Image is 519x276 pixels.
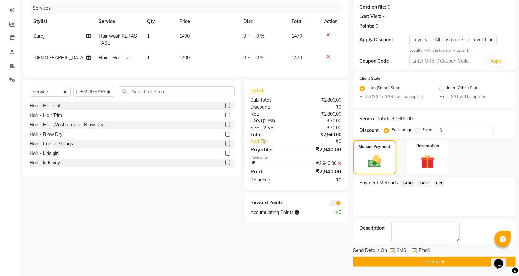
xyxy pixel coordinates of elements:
[368,85,400,93] label: Intra (Same) State
[353,257,516,267] button: Checkout
[388,4,391,11] div: 0
[250,155,341,160] div: Payments
[246,167,296,175] div: Paid:
[360,94,430,100] small: Hint : CGST + SGST will be applied
[409,56,484,66] input: Enter Offer / Coupon Code
[296,167,347,175] div: ₹2,940.00
[417,180,431,187] span: CASH
[360,127,380,134] div: Discount:
[383,13,385,20] div: -
[419,247,430,255] span: Email
[180,33,190,39] span: 1400
[246,177,296,183] div: Balance :
[256,33,264,40] span: 0 %
[95,14,143,29] th: Service
[246,160,296,167] div: UPI
[439,94,509,100] small: Hint : IGST will be applied
[147,55,150,61] span: 1
[296,131,347,138] div: ₹2,940.00
[296,104,347,111] div: ₹0
[30,121,103,128] div: Hair - Hair Wash (Loreal) Blow Dry
[33,33,44,39] span: Suraj
[246,117,296,124] div: ( )
[296,117,347,124] div: ₹70.00
[246,199,296,206] div: Reward Points
[246,111,296,117] div: Net:
[119,86,235,96] input: Search or Scan
[33,55,85,61] span: [DEMOGRAPHIC_DATA]
[292,33,302,39] span: 1470
[296,124,347,131] div: ₹70.00
[180,55,190,61] span: 1400
[250,118,263,124] span: CGST
[397,247,407,255] span: SMS
[305,138,347,145] div: ₹0
[246,104,296,111] div: Discount:
[434,180,444,187] span: UPI
[30,140,73,147] div: Hair - Ironing /Tongs
[296,177,347,183] div: ₹0
[409,48,427,53] strong: Loyalty →
[243,33,250,40] span: 0 F
[30,131,62,138] div: Hair - Blow Dry
[246,138,304,145] a: Add Tip
[364,154,385,169] img: _cash.svg
[447,85,480,93] label: Inter (Other) State
[250,125,262,131] span: SGST
[353,247,387,255] span: Send Details On
[252,33,254,40] span: |
[360,116,390,122] div: Service Total:
[246,145,296,153] div: Payable:
[176,14,240,29] th: Price
[246,131,296,138] div: Total:
[360,23,375,30] div: Points:
[423,127,433,133] label: Fixed
[30,150,59,157] div: Hair - kids girl
[321,209,347,216] div: 140
[360,180,398,186] span: Payment Methods
[360,4,387,11] div: Card on file:
[246,209,321,216] div: Accumulating Points
[296,160,347,167] div: ₹2,940.00
[292,55,302,61] span: 1470
[252,54,254,61] span: |
[264,118,274,123] span: 2.5%
[99,33,137,46] span: Hair wash KERASTASE
[99,55,130,61] span: Hair - Hair Cut
[264,125,273,130] span: 2.5%
[487,56,506,66] button: Apply
[360,36,410,43] div: Apply Discount
[409,48,509,53] div: All Customers → Level 1
[143,14,175,29] th: Qty
[360,58,410,65] div: Coupon Code
[250,87,266,94] span: Total
[296,145,347,153] div: ₹2,940.00
[246,124,296,131] div: ( )
[30,102,61,109] div: Hair - Hair Cut
[360,75,381,81] label: Client State
[320,14,342,29] th: Action
[392,127,413,133] label: Percentage
[491,250,512,269] iframe: chat widget
[360,13,382,20] div: Last Visit:
[243,54,250,61] span: 0 F
[416,143,439,149] label: Redemption
[392,116,413,122] div: ₹2,800.00
[30,112,62,119] div: Hair - Hair Trim
[30,2,347,14] div: Services
[288,14,320,29] th: Total
[296,111,347,117] div: ₹2,800.00
[30,159,60,166] div: Hair - kids boy
[30,14,95,29] th: Stylist
[239,14,288,29] th: Disc
[376,23,378,30] div: 0
[359,144,390,150] label: Manual Payment
[296,97,347,104] div: ₹2,800.00
[246,97,296,104] div: Sub Total:
[256,54,264,61] span: 0 %
[147,33,150,39] span: 1
[360,225,386,232] div: Description:
[416,153,439,170] img: _gift.svg
[401,180,415,187] span: CARD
